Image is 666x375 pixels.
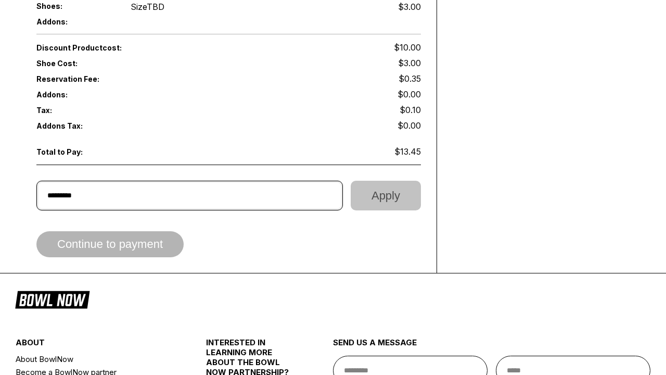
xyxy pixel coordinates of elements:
[36,2,113,10] span: Shoes:
[131,2,164,12] div: Size TBD
[36,59,113,68] span: Shoe Cost:
[36,121,113,130] span: Addons Tax:
[399,73,421,84] span: $0.35
[351,181,421,210] button: Apply
[36,17,113,26] span: Addons:
[398,2,421,12] div: $3.00
[16,353,174,366] a: About BowlNow
[36,90,113,99] span: Addons:
[394,42,421,53] span: $10.00
[36,147,113,156] span: Total to Pay:
[398,120,421,131] span: $0.00
[36,74,229,83] span: Reservation Fee:
[36,106,113,115] span: Tax:
[394,146,421,157] span: $13.45
[333,337,650,356] div: send us a message
[16,337,174,353] div: about
[398,58,421,68] span: $3.00
[400,105,421,115] span: $0.10
[36,43,229,52] span: Discount Product cost:
[398,89,421,99] span: $0.00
